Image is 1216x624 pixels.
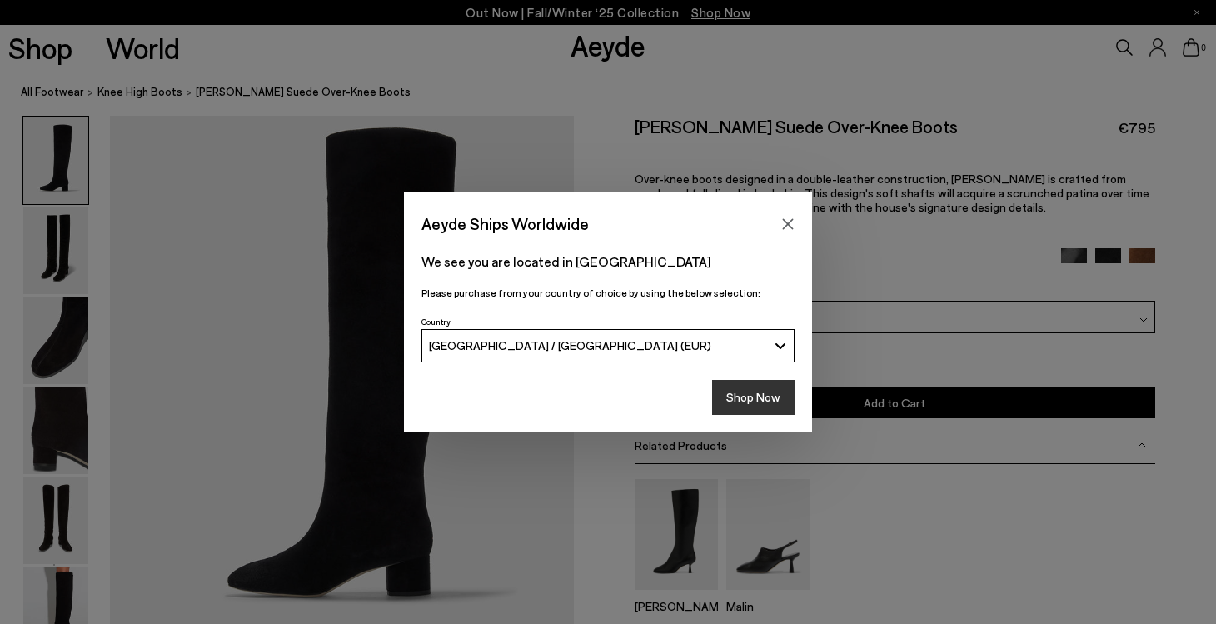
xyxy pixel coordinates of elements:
button: Shop Now [712,380,795,415]
span: Country [421,317,451,327]
p: We see you are located in [GEOGRAPHIC_DATA] [421,252,795,272]
span: Aeyde Ships Worldwide [421,209,589,238]
p: Please purchase from your country of choice by using the below selection: [421,285,795,301]
span: [GEOGRAPHIC_DATA] / [GEOGRAPHIC_DATA] (EUR) [429,338,711,352]
button: Close [775,212,800,237]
